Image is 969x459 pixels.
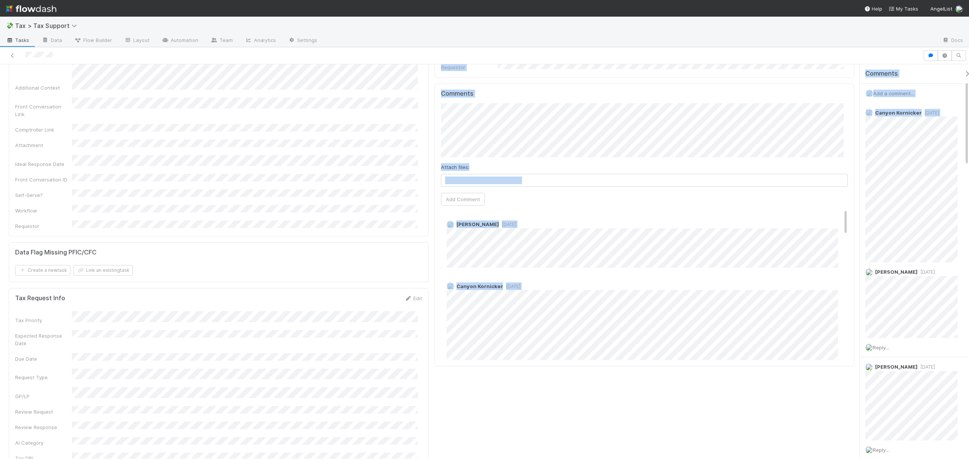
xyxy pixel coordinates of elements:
[15,249,97,256] h5: Data Flag Missing PFIC/CFC
[865,363,873,371] img: avatar_711f55b7-5a46-40da-996f-bc93b6b86381.png
[875,110,922,116] span: Canyon Kornicker
[447,221,454,228] img: avatar_711f55b7-5a46-40da-996f-bc93b6b86381.png
[15,392,72,400] div: GP/LP
[865,268,873,276] img: avatar_711f55b7-5a46-40da-996f-bc93b6b86381.png
[918,364,935,370] span: [DATE]
[865,70,898,78] span: Comments
[239,35,282,47] a: Analytics
[456,221,499,227] span: [PERSON_NAME]
[15,295,65,302] h5: Tax Request Info
[6,36,30,44] span: Tasks
[404,295,422,301] a: Edit
[930,6,952,12] span: AngelList
[15,316,72,324] div: Tax Priority
[875,364,918,370] span: [PERSON_NAME]
[865,344,873,351] img: avatar_d45d11ee-0024-4901-936f-9df0a9cc3b4e.png
[15,141,72,149] div: Attachment
[873,344,889,350] span: Reply...
[204,35,239,47] a: Team
[15,265,70,276] button: Create a newtask
[74,36,112,44] span: Flow Builder
[73,265,133,276] button: Link an existingtask
[156,35,204,47] a: Automation
[118,35,156,47] a: Layout
[15,222,72,230] div: Requestor
[447,282,454,290] img: avatar_d1f4bd1b-0b26-4d9b-b8ad-69b413583d95.png
[15,355,72,363] div: Due Date
[15,126,72,133] div: Comptroller Link
[936,35,969,47] a: Docs
[918,269,935,275] span: [DATE]
[15,176,72,183] div: Front Conversation ID
[865,109,873,116] img: avatar_d1f4bd1b-0b26-4d9b-b8ad-69b413583d95.png
[456,283,503,289] span: Canyon Kornicker
[873,447,889,453] span: Reply...
[6,2,56,15] img: logo-inverted-e16ddd16eac7371096b0.svg
[441,193,485,206] button: Add Comment
[15,374,72,381] div: Request Type
[873,90,914,96] span: Add a comment...
[15,103,72,118] div: Front Conversation Link
[15,332,72,347] div: Expected Response Date
[15,408,72,416] div: Review Request
[15,160,72,168] div: Ideal Response Date
[866,90,873,97] img: avatar_d45d11ee-0024-4901-936f-9df0a9cc3b4e.png
[282,35,323,47] a: Settings
[441,64,498,71] div: Requestor
[15,22,81,29] span: Tax > Tax Support
[888,6,918,12] span: My Tasks
[15,207,72,214] div: Workflow
[922,110,939,116] span: [DATE]
[68,35,118,47] a: Flow Builder
[499,222,516,227] span: [DATE]
[875,269,918,275] span: [PERSON_NAME]
[15,191,72,199] div: Self-Serve?
[955,5,963,13] img: avatar_d45d11ee-0024-4901-936f-9df0a9cc3b4e.png
[15,423,72,431] div: Review Response
[441,163,469,171] label: Attach files:
[888,5,918,12] a: My Tasks
[15,439,72,447] div: AI Category
[865,446,873,454] img: avatar_d45d11ee-0024-4901-936f-9df0a9cc3b4e.png
[864,5,882,12] div: Help
[36,35,68,47] a: Data
[503,284,520,289] span: [DATE]
[441,90,848,98] h5: Comments
[6,22,14,29] span: 💸
[15,84,72,91] div: Additional Context
[441,174,847,186] span: Choose or drag and drop file(s)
